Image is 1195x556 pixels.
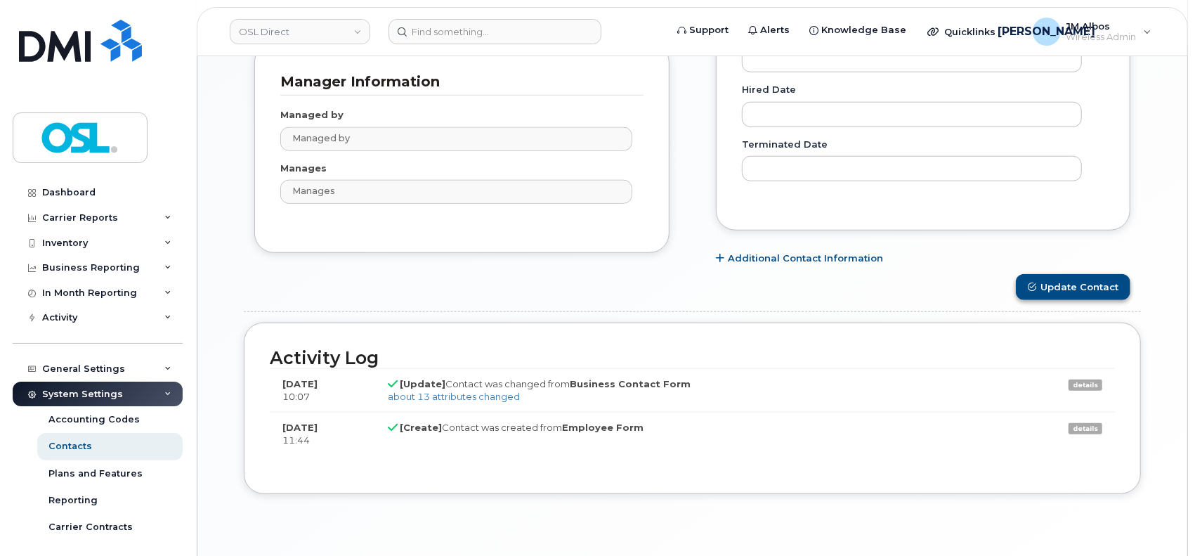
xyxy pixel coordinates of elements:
[230,19,370,44] a: OSL Direct
[1016,274,1130,300] button: Update Contact
[689,23,729,37] span: Support
[270,349,1115,368] h2: Activity Log
[388,19,601,44] input: Find something...
[375,368,1003,412] td: Contact was changed from
[1069,423,1102,434] a: details
[716,252,883,265] a: Additional Contact Information
[282,378,318,389] strong: [DATE]
[282,391,310,402] span: 10:07
[570,378,691,389] strong: Business Contact Form
[375,412,1003,455] td: Contact was created from
[280,162,327,175] label: Manages
[760,23,790,37] span: Alerts
[667,16,738,44] a: Support
[280,72,633,91] h3: Manager Information
[400,422,442,433] strong: [Create]
[1023,18,1161,46] div: JM Albos
[282,434,310,446] span: 11:44
[998,23,1095,40] span: [PERSON_NAME]
[821,23,906,37] span: Knowledge Base
[1069,380,1102,391] a: details
[944,26,995,37] span: Quicklinks
[1066,32,1137,43] span: Wireless Admin
[742,138,828,151] label: Terminated Date
[388,391,520,402] a: about 13 attributes changed
[799,16,916,44] a: Knowledge Base
[562,422,644,433] strong: Employee Form
[742,83,796,96] label: Hired Date
[280,108,344,122] label: Managed by
[282,422,318,433] strong: [DATE]
[1066,20,1137,32] span: JM Albos
[400,378,445,389] strong: [Update]
[738,16,799,44] a: Alerts
[918,18,1020,46] div: Quicklinks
